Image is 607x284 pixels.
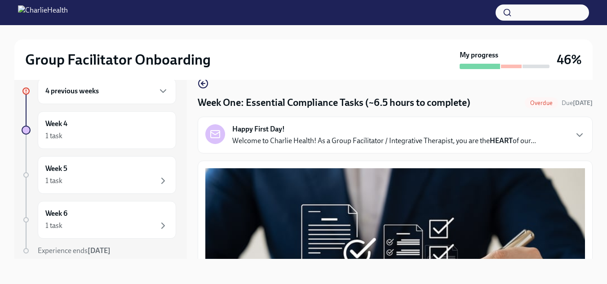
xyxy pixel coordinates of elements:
h3: 46% [557,52,582,68]
h6: Week 6 [45,209,67,218]
h2: Group Facilitator Onboarding [25,51,211,69]
strong: Happy First Day! [232,124,285,134]
strong: My progress [460,50,498,60]
span: August 18th, 2025 09:00 [562,99,593,107]
strong: [DATE] [573,99,593,107]
a: Week 61 task [22,201,176,239]
p: Welcome to Charlie Health! As a Group Facilitator / Integrative Therapist, you are the of our... [232,136,536,146]
h4: Week One: Essential Compliance Tasks (~6.5 hours to complete) [198,96,470,109]
a: Week 51 task [22,156,176,194]
div: 4 previous weeks [38,78,176,104]
span: Experience ends [38,246,111,255]
div: 1 task [45,176,62,186]
div: 1 task [45,221,62,231]
span: Due [562,99,593,107]
strong: HEART [490,136,513,145]
h6: Week 5 [45,164,67,174]
strong: [DATE] [88,246,111,255]
div: 1 task [45,131,62,141]
span: Overdue [525,100,558,106]
h6: 4 previous weeks [45,86,99,96]
img: CharlieHealth [18,5,68,20]
a: Week 41 task [22,111,176,149]
h6: Week 4 [45,119,67,129]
